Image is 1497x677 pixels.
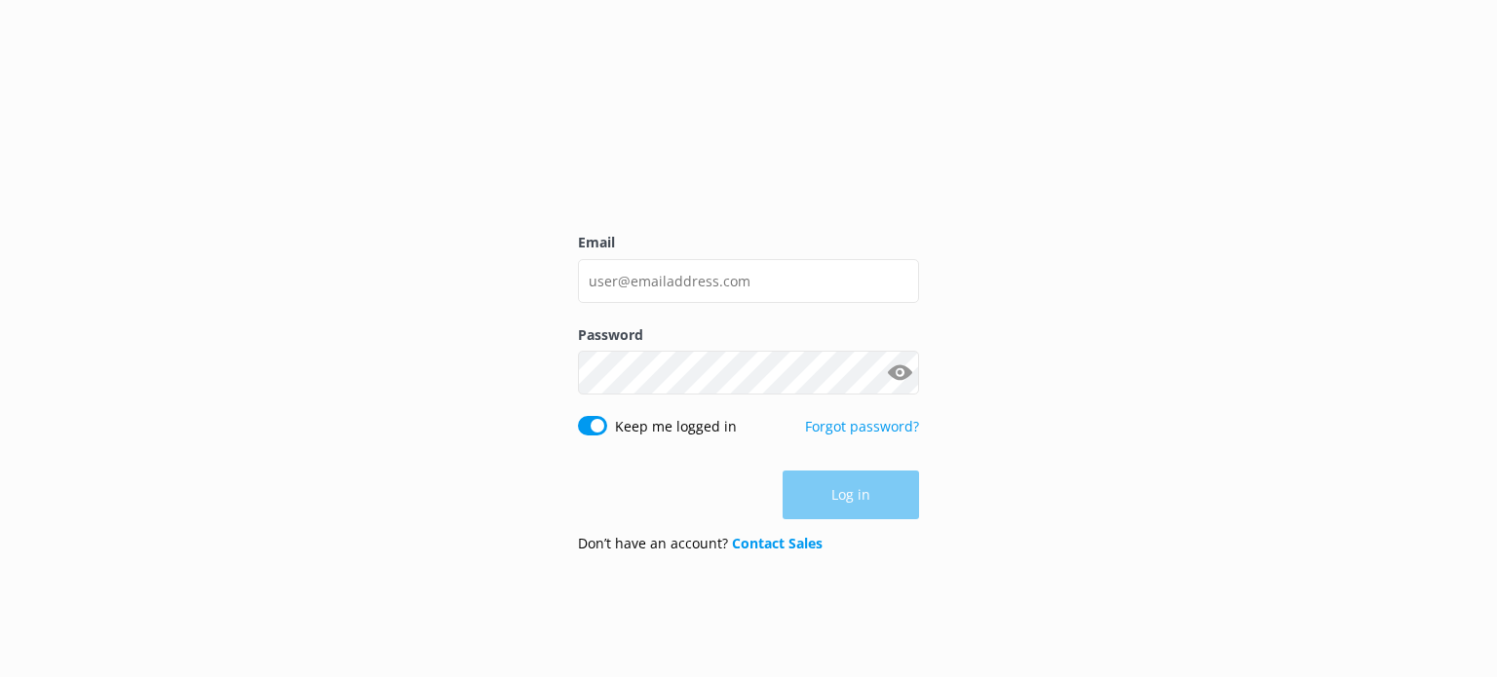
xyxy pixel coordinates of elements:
label: Email [578,232,919,253]
input: user@emailaddress.com [578,259,919,303]
p: Don’t have an account? [578,533,823,554]
a: Contact Sales [732,534,823,552]
a: Forgot password? [805,417,919,435]
button: Show password [880,354,919,393]
label: Keep me logged in [615,416,737,437]
label: Password [578,324,919,346]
